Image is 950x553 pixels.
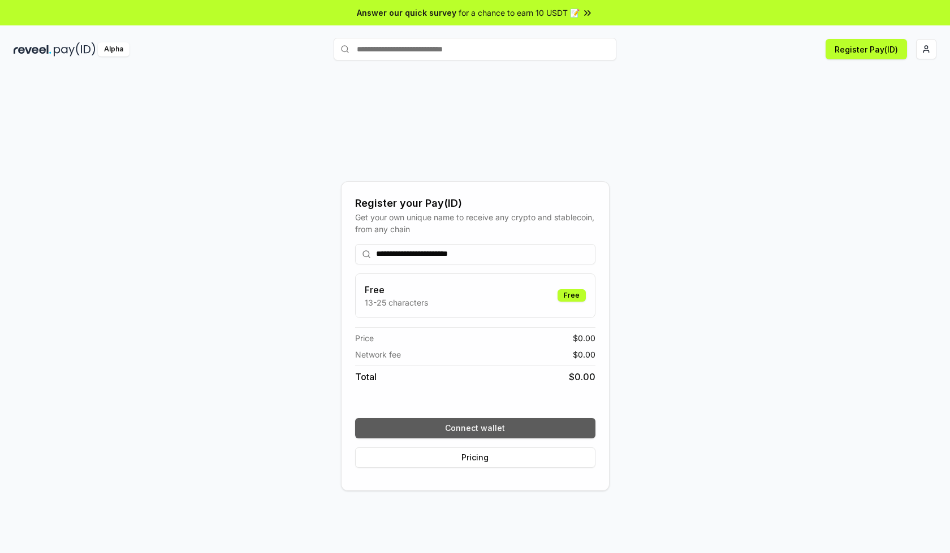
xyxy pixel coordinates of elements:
span: Network fee [355,349,401,360]
span: $ 0.00 [573,332,595,344]
span: $ 0.00 [573,349,595,360]
img: pay_id [54,42,96,56]
span: Answer our quick survey [357,7,456,19]
div: Register your Pay(ID) [355,195,595,211]
span: Total [355,370,377,384]
img: reveel_dark [14,42,51,56]
p: 13-25 characters [365,297,428,308]
h3: Free [365,283,428,297]
span: Price [355,332,374,344]
span: $ 0.00 [569,370,595,384]
button: Connect wallet [355,418,595,438]
div: Free [558,289,586,302]
button: Pricing [355,447,595,468]
span: for a chance to earn 10 USDT 📝 [459,7,580,19]
button: Register Pay(ID) [826,39,907,59]
div: Alpha [98,42,129,56]
div: Get your own unique name to receive any crypto and stablecoin, from any chain [355,211,595,235]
